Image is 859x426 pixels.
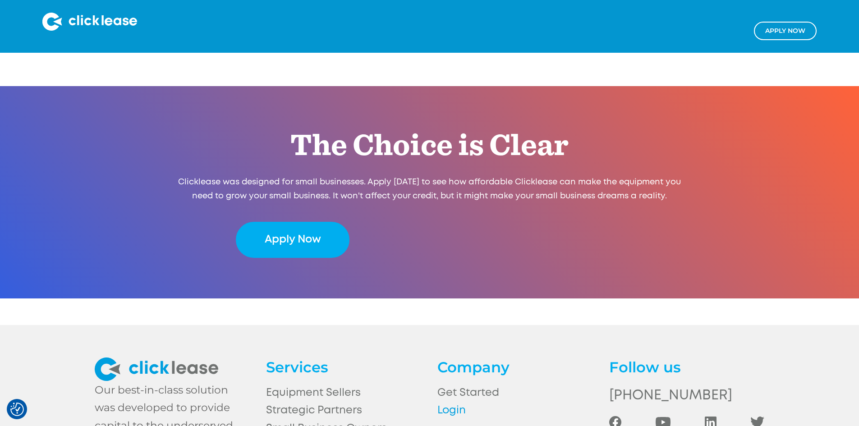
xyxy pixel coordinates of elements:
a: Strategic Partners [266,402,421,419]
img: clickease logo [95,357,218,381]
p: Clicklease was designed for small businesses. Apply [DATE] to see how affordable Clicklease can m... [171,175,688,204]
a: Equipment Sellers [266,384,421,402]
h2: The Choice is Clear [236,126,623,166]
a: Apply Now [236,222,349,258]
h4: Follow us [609,357,764,377]
button: Consent Preferences [10,403,24,416]
a: Get Started [437,384,593,402]
a: [PHONE_NUMBER] [609,384,764,407]
img: Revisit consent button [10,403,24,416]
img: Clicklease logo [42,13,137,31]
h4: Company [437,357,593,377]
h4: Services [266,357,421,377]
a: Login [437,402,593,419]
a: Apply NOw [754,22,817,40]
